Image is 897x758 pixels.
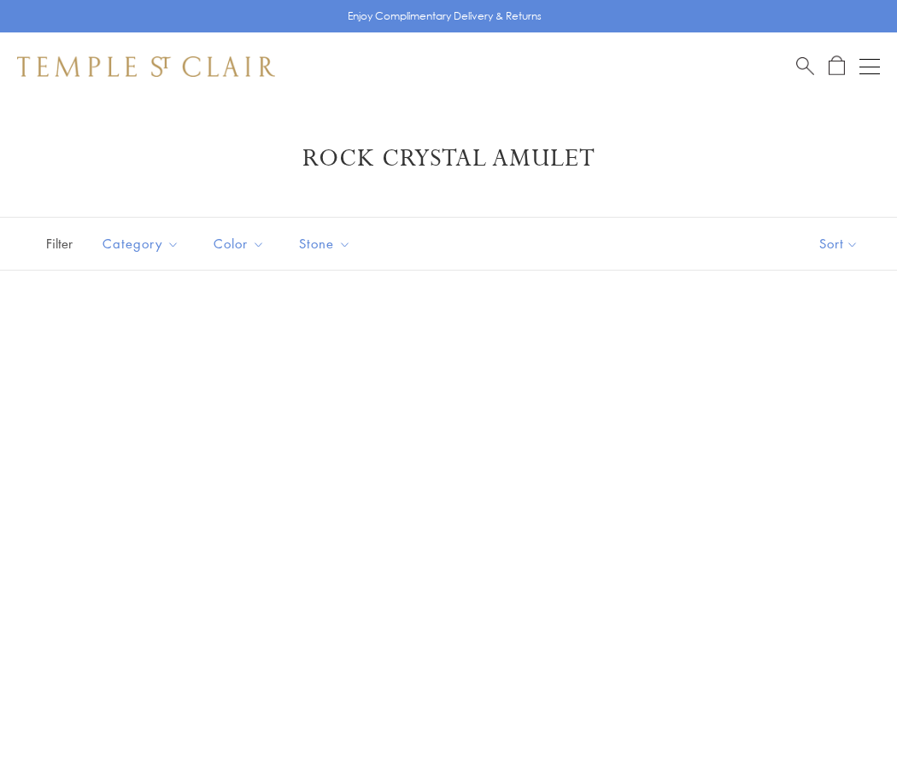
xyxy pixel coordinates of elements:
[829,55,845,77] a: Open Shopping Bag
[781,218,897,270] button: Show sort by
[43,143,854,174] h1: Rock Crystal Amulet
[859,56,880,77] button: Open navigation
[348,8,542,25] p: Enjoy Complimentary Delivery & Returns
[94,233,192,254] span: Category
[205,233,278,254] span: Color
[90,224,192,263] button: Category
[286,224,364,263] button: Stone
[796,55,814,77] a: Search
[201,224,278,263] button: Color
[290,233,364,254] span: Stone
[17,56,275,77] img: Temple St. Clair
